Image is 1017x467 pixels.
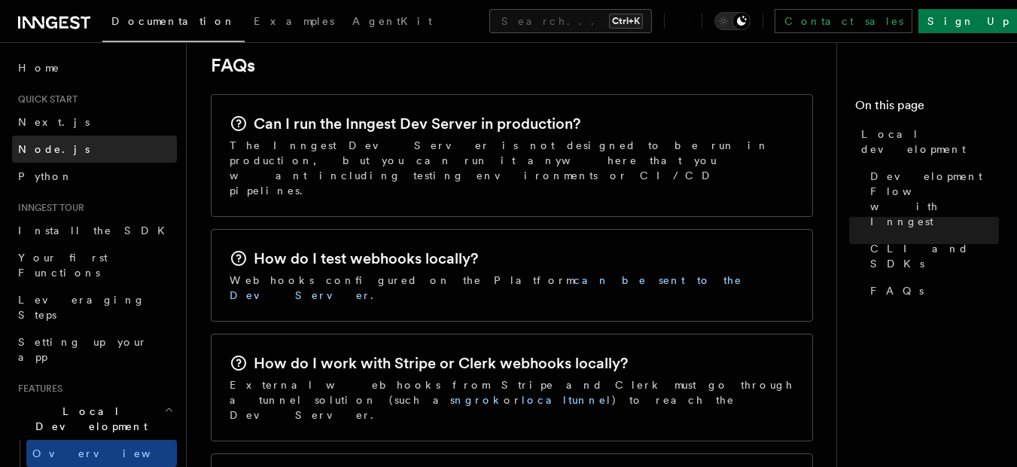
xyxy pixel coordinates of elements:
[855,96,999,121] h4: On this page
[211,55,255,76] a: FAQs
[12,383,62,395] span: Features
[12,93,78,105] span: Quick start
[864,235,999,277] a: CLI and SDKs
[343,5,441,41] a: AgentKit
[12,328,177,371] a: Setting up your app
[12,136,177,163] a: Node.js
[32,447,187,459] span: Overview
[26,440,177,467] a: Overview
[18,170,73,182] span: Python
[775,9,912,33] a: Contact sales
[18,294,145,321] span: Leveraging Steps
[12,54,177,81] a: Home
[855,121,999,163] a: Local development
[455,394,504,406] a: ngrok
[230,377,794,423] p: External webhooks from Stripe and Clerk must go through a tunnel solution (such as or ) to reach ...
[12,286,177,328] a: Leveraging Steps
[12,108,177,136] a: Next.js
[870,169,999,229] span: Development Flow with Inngest
[254,15,334,27] span: Examples
[102,5,245,42] a: Documentation
[609,14,643,29] kbd: Ctrl+K
[864,277,999,304] a: FAQs
[18,252,108,279] span: Your first Functions
[864,163,999,235] a: Development Flow with Inngest
[12,217,177,244] a: Install the SDK
[522,394,612,406] a: localtunnel
[254,248,478,269] h2: How do I test webhooks locally?
[861,127,999,157] span: Local development
[18,336,148,363] span: Setting up your app
[12,244,177,286] a: Your first Functions
[254,353,628,374] h2: How do I work with Stripe or Clerk webhooks locally?
[12,398,177,440] button: Local Development
[870,241,999,271] span: CLI and SDKs
[12,404,164,434] span: Local Development
[12,163,177,190] a: Python
[18,224,174,237] span: Install the SDK
[18,116,90,128] span: Next.js
[870,283,924,298] span: FAQs
[230,274,742,301] a: can be sent to the Dev Server
[18,143,90,155] span: Node.js
[352,15,432,27] span: AgentKit
[18,60,60,75] span: Home
[230,273,794,303] p: Webhooks configured on the Platform .
[245,5,343,41] a: Examples
[489,9,652,33] button: Search...Ctrl+K
[111,15,236,27] span: Documentation
[714,12,751,30] button: Toggle dark mode
[12,202,84,214] span: Inngest tour
[230,138,794,198] p: The Inngest Dev Server is not designed to be run in production, but you can run it anywhere that ...
[254,113,580,134] h2: Can I run the Inngest Dev Server in production?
